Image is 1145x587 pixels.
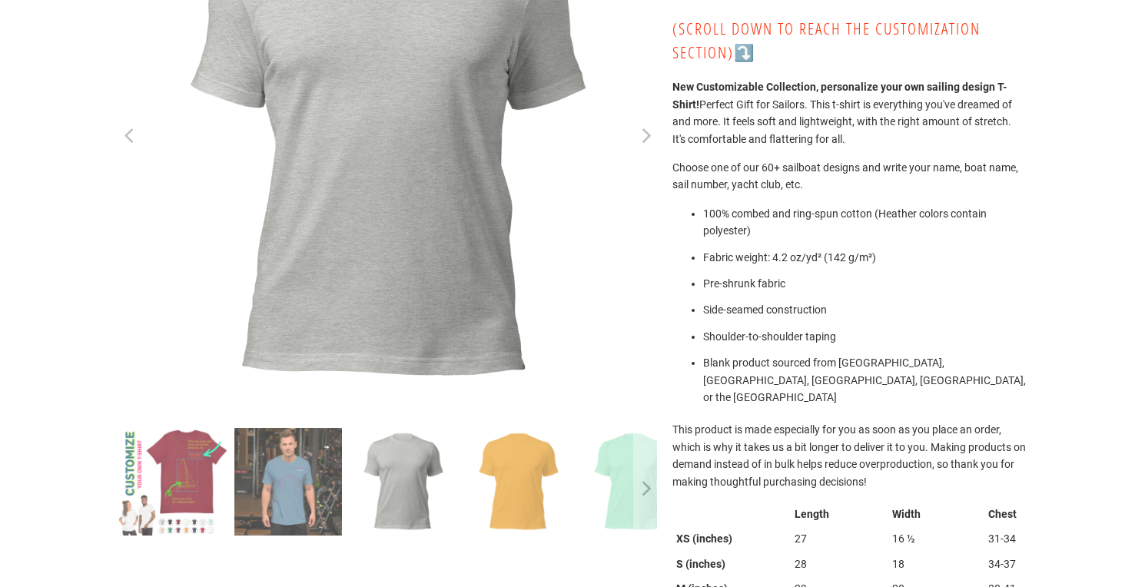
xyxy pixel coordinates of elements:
[703,354,1026,406] li: Blank product sourced from [GEOGRAPHIC_DATA], [GEOGRAPHIC_DATA], [GEOGRAPHIC_DATA], [GEOGRAPHIC_D...
[703,328,1026,345] li: Shoulder-to-shoulder taping
[465,428,572,536] img: Custom Sailing T-Shirt Team Cotton
[672,421,1026,490] p: This product is made especially for you as soon as you place an order, which is why it takes us a...
[580,428,688,536] img: Custom Sailing T-Shirt Team Cotton
[888,526,984,551] td: 16 ½
[892,508,921,520] b: Width
[703,249,1026,266] li: Fabric weight: 4.2 oz/yd² (142 g/m²)
[350,428,457,536] img: Custom Sailing T-Shirt Team Cotton
[676,558,725,570] strong: S (inches)
[795,508,829,520] strong: Length
[888,552,984,576] td: 18
[672,81,1007,110] strong: New Customizable Collection, personalize your own sailing design T- Shirt!
[672,18,981,64] span: (Scroll down to reach the customization section)
[672,78,1026,148] p: Perfect Gift for Sailors. This t-shirt is everything you've dreamed of and more. It feels soft an...
[234,428,342,536] img: Custom Sailing T-Shirt Team Cotton
[703,205,1026,240] li: 100% combed and ring-spun cotton (Heather colors contain polyester)
[734,41,755,63] span: ⤵️
[119,428,227,536] img: Custom Sailing T-Shirt Team Cotton
[118,428,143,549] button: Previous
[672,159,1026,194] p: Choose one of our 60+ sailboat designs and write your name, boat name, sail number, yacht club, etc.
[791,526,888,551] td: 27
[791,552,888,576] td: 28
[984,526,1104,551] td: 31-34
[676,532,732,545] strong: XS (inches)
[984,552,1104,576] td: 34-37
[703,301,1026,318] li: Side-seamed construction
[988,508,1017,520] b: Chest
[703,275,1026,292] li: Pre-shrunk fabric
[633,428,658,549] button: Next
